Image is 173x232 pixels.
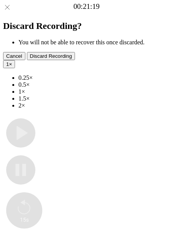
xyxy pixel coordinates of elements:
button: 1× [3,60,15,68]
li: 0.5× [18,81,170,88]
li: 1× [18,88,170,95]
button: Cancel [3,52,25,60]
button: Discard Recording [27,52,75,60]
li: 1.5× [18,95,170,102]
span: 1 [6,61,9,67]
li: 2× [18,102,170,109]
h2: Discard Recording? [3,21,170,31]
li: 0.25× [18,74,170,81]
li: You will not be able to recover this once discarded. [18,39,170,46]
a: 00:21:19 [73,2,100,11]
